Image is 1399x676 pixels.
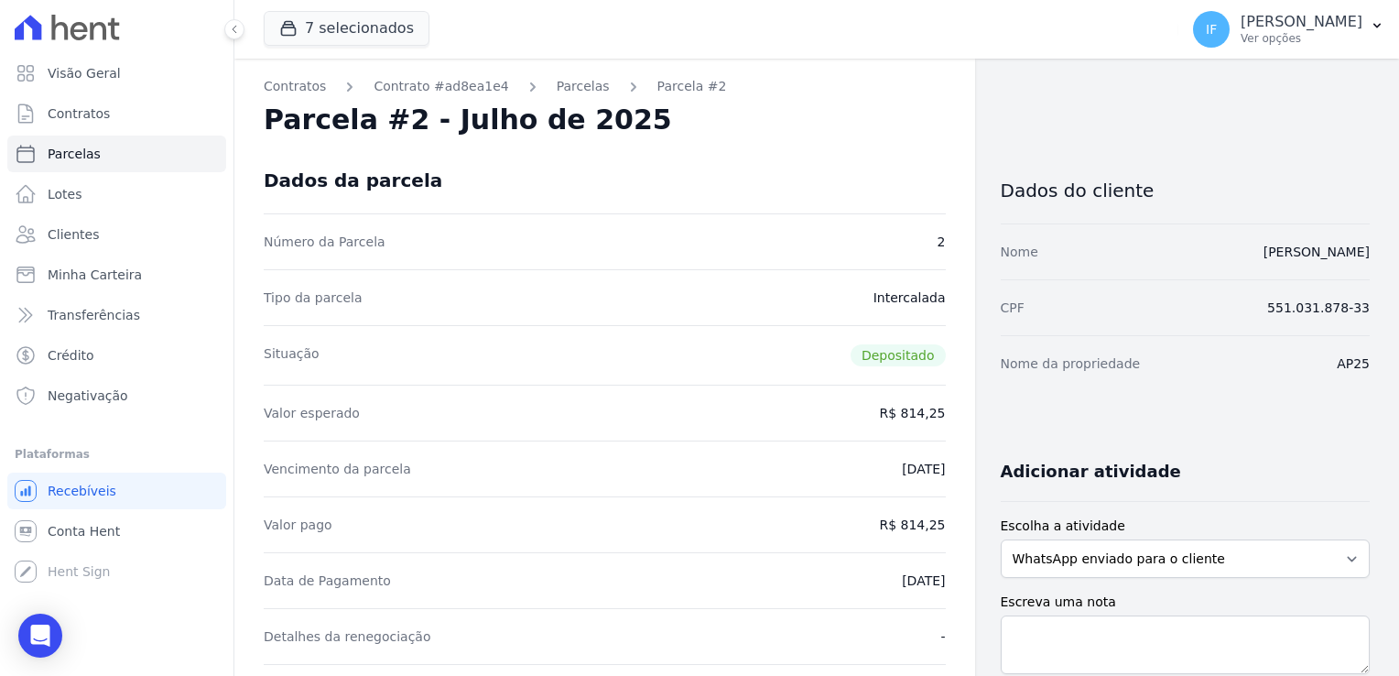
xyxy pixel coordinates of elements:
[7,136,226,172] a: Parcelas
[264,404,360,422] dt: Valor esperado
[1178,4,1399,55] button: IF [PERSON_NAME] Ver opções
[1001,243,1038,261] dt: Nome
[1001,461,1181,483] h3: Adicionar atividade
[7,377,226,414] a: Negativação
[48,145,101,163] span: Parcelas
[18,614,62,658] div: Open Intercom Messenger
[1206,23,1217,36] span: IF
[48,482,116,500] span: Recebíveis
[48,522,120,540] span: Conta Hent
[48,266,142,284] span: Minha Carteira
[264,11,429,46] button: 7 selecionados
[557,77,610,96] a: Parcelas
[902,572,945,590] dd: [DATE]
[1001,354,1141,373] dt: Nome da propriedade
[873,289,946,307] dd: Intercalada
[7,513,226,550] a: Conta Hent
[264,169,442,191] div: Dados da parcela
[1001,517,1371,536] label: Escolha a atividade
[264,572,391,590] dt: Data de Pagamento
[264,344,320,366] dt: Situação
[1337,354,1370,373] dd: AP25
[264,289,363,307] dt: Tipo da parcela
[48,306,140,324] span: Transferências
[48,64,121,82] span: Visão Geral
[48,346,94,365] span: Crédito
[1241,13,1362,31] p: [PERSON_NAME]
[7,297,226,333] a: Transferências
[1267,299,1370,317] dd: 551.031.878-33
[657,77,727,96] a: Parcela #2
[1241,31,1362,46] p: Ver opções
[374,77,508,96] a: Contrato #ad8ea1e4
[264,460,411,478] dt: Vencimento da parcela
[938,233,946,251] dd: 2
[264,233,385,251] dt: Número da Parcela
[7,55,226,92] a: Visão Geral
[48,185,82,203] span: Lotes
[48,225,99,244] span: Clientes
[851,344,946,366] span: Depositado
[7,95,226,132] a: Contratos
[7,473,226,509] a: Recebíveis
[7,176,226,213] a: Lotes
[264,77,946,96] nav: Breadcrumb
[1001,180,1371,202] h3: Dados do cliente
[264,627,431,646] dt: Detalhes da renegociação
[7,216,226,253] a: Clientes
[48,387,128,405] span: Negativação
[879,404,945,422] dd: R$ 814,25
[7,256,226,293] a: Minha Carteira
[264,104,672,136] h2: Parcela #2 - Julho de 2025
[902,460,945,478] dd: [DATE]
[264,77,326,96] a: Contratos
[879,516,945,534] dd: R$ 814,25
[7,337,226,374] a: Crédito
[1001,593,1371,612] label: Escreva uma nota
[940,627,945,646] dd: -
[48,104,110,123] span: Contratos
[15,443,219,465] div: Plataformas
[264,516,332,534] dt: Valor pago
[1263,245,1370,259] a: [PERSON_NAME]
[1001,299,1025,317] dt: CPF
